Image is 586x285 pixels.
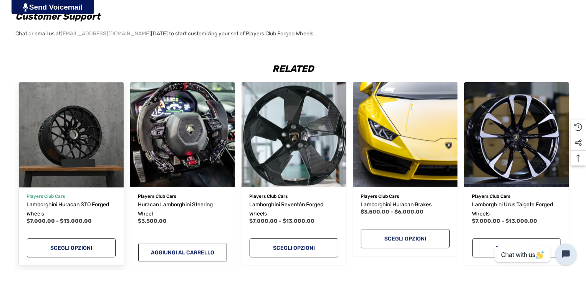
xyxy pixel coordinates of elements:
[250,238,338,257] a: Scegli opzioni
[138,200,227,219] a: Huracan Lamborghini Steering Wheel,$3,500.00
[353,82,458,187] img: Lamborghini Huracan Brakes
[250,191,338,201] p: Players Club Cars
[571,154,586,162] svg: Top
[472,238,561,257] a: Scegli opzioni
[472,201,553,217] span: Lamborghini Urus Taigete Forged Wheels
[27,200,116,219] a: Lamborghini Huracan STO Forged Wheels,Fascia di prezzo da $7,000.00 a $13,000.00
[15,26,566,39] p: Chat or email us at [DATE] to start customizing your set of Players Club Forged Wheels.
[250,201,324,217] span: Lamborghini Reventón Forged Wheels
[250,218,315,224] span: $7,000.00 - $13,000.00
[361,209,424,215] span: $3,500.00 - $6,000.00
[27,191,116,201] p: Players Club Cars
[19,82,124,187] a: Lamborghini Huracan STO Forged Wheels,Fascia di prezzo da $7,000.00 a $13,000.00
[353,82,458,187] a: Lamborghini Huracan Brakes,Fascia di prezzo da $3,500.00 a $6,000.00
[138,243,227,262] a: Aggiungi al carrello
[472,200,561,219] a: Lamborghini Urus Taigete Forged Wheels,Fascia di prezzo da $7,000.00 a $13,000.00
[464,82,569,187] a: Lamborghini Urus Taigete Forged Wheels,Fascia di prezzo da $7,000.00 a $13,000.00
[472,218,538,224] span: $7,000.00 - $13,000.00
[130,82,235,187] a: Huracan Lamborghini Steering Wheel,$3,500.00
[574,139,582,147] svg: Social Media
[13,77,129,192] img: Lamborghini Huracan STO Centerlock Wheels
[138,191,227,201] p: Players Club Cars
[242,82,346,187] a: Lamborghini Reventón Forged Wheels,Fascia di prezzo da $7,000.00 a $13,000.00
[15,64,571,73] h2: Related
[61,28,151,39] a: [EMAIL_ADDRESS][DOMAIN_NAME]
[361,201,432,208] span: Lamborghini Huracan Brakes
[242,82,346,187] img: Lamborghini Reventón Forged Wheels
[130,82,235,187] img: Huracan Lamborghini Steering Wheel
[472,191,561,201] p: Players Club Cars
[250,200,338,219] a: Lamborghini Reventón Forged Wheels,Fascia di prezzo da $7,000.00 a $13,000.00
[27,201,109,217] span: Lamborghini Huracan STO Forged Wheels
[574,123,582,131] svg: Recently Viewed
[361,229,450,248] a: Scegli opzioni
[27,238,116,257] a: Scegli opzioni
[15,10,566,23] h2: Customer Support
[27,218,92,224] span: $7,000.00 - $13,000.00
[464,82,569,187] img: Lamborghini Urus Wheels
[361,191,450,201] p: Players Club Cars
[361,200,450,209] a: Lamborghini Huracan Brakes,Fascia di prezzo da $3,500.00 a $6,000.00
[23,3,28,12] img: PjwhLS0gR2VuZXJhdG9yOiBHcmF2aXQuaW8gLS0+PHN2ZyB4bWxucz0iaHR0cDovL3d3dy53My5vcmcvMjAwMC9zdmciIHhtb...
[138,201,213,217] span: Huracan Lamborghini Steering Wheel
[138,218,167,224] span: $3,500.00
